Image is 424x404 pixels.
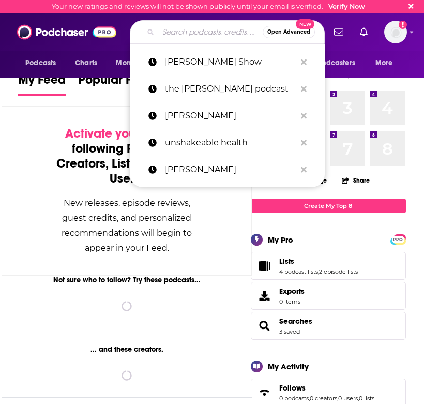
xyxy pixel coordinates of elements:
[309,395,310,402] span: ,
[341,170,370,190] button: Share
[318,268,319,275] span: ,
[384,21,407,43] img: User Profile
[251,312,406,340] span: Searches
[165,49,296,76] p: Sean Donohue Show
[338,395,358,402] a: 0 users
[130,129,325,156] a: unshakeable health
[268,235,293,245] div: My Pro
[375,56,393,70] span: More
[18,72,66,96] a: My Feed
[263,26,315,38] button: Open AdvancedNew
[109,53,166,73] button: open menu
[54,196,200,256] div: New releases, episode reviews, guest credits, and personalized recommendations will begin to appe...
[251,282,406,310] a: Exports
[358,395,359,402] span: ,
[328,3,365,10] a: Verify Now
[384,21,407,43] span: Logged in as jjomalley
[116,56,153,70] span: Monitoring
[65,126,171,141] span: Activate your Feed
[279,383,306,393] span: Follows
[310,395,337,402] a: 0 creators
[254,319,275,333] a: Searches
[2,345,252,354] div: ... and these creators.
[392,236,404,244] span: PRO
[251,252,406,280] span: Lists
[251,199,406,213] a: Create My Top 8
[279,257,358,266] a: Lists
[399,21,407,29] svg: Email not verified
[68,53,103,73] a: Charts
[18,72,66,94] span: My Feed
[356,23,372,41] a: Show notifications dropdown
[158,24,263,40] input: Search podcasts, credits, & more...
[130,76,325,102] a: the [PERSON_NAME] podcast
[267,29,310,35] span: Open Advanced
[279,257,294,266] span: Lists
[279,317,312,326] a: Searches
[337,395,338,402] span: ,
[384,21,407,43] button: Show profile menu
[25,56,56,70] span: Podcasts
[78,72,154,94] span: Popular Feed
[279,395,309,402] a: 0 podcasts
[165,102,296,129] p: theo von
[130,20,325,44] div: Search podcasts, credits, & more...
[75,56,97,70] span: Charts
[279,287,305,296] span: Exports
[279,298,305,305] span: 0 items
[299,53,370,73] button: open menu
[254,289,275,303] span: Exports
[165,129,296,156] p: unshakeable health
[296,19,314,29] span: New
[368,53,406,73] button: open menu
[2,276,252,285] div: Not sure who to follow? Try these podcasts...
[130,156,325,183] a: [PERSON_NAME]
[254,385,275,400] a: Follows
[17,22,116,42] img: Podchaser - Follow, Share and Rate Podcasts
[268,362,309,371] div: My Activity
[279,268,318,275] a: 4 podcast lists
[18,53,69,73] button: open menu
[54,126,200,186] div: by following Podcasts, Creators, Lists, and other Users!
[319,268,358,275] a: 2 episode lists
[130,49,325,76] a: [PERSON_NAME] Show
[279,328,300,335] a: 3 saved
[306,56,355,70] span: For Podcasters
[165,156,296,183] p: emily p freeman
[330,23,347,41] a: Show notifications dropdown
[392,235,404,243] a: PRO
[130,102,325,129] a: [PERSON_NAME]
[254,259,275,273] a: Lists
[279,383,374,393] a: Follows
[359,395,374,402] a: 0 lists
[78,72,154,96] a: Popular Feed
[165,76,296,102] p: the lisa bevere podcast
[52,3,365,10] div: Your new ratings and reviews will not be shown publicly until your email is verified.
